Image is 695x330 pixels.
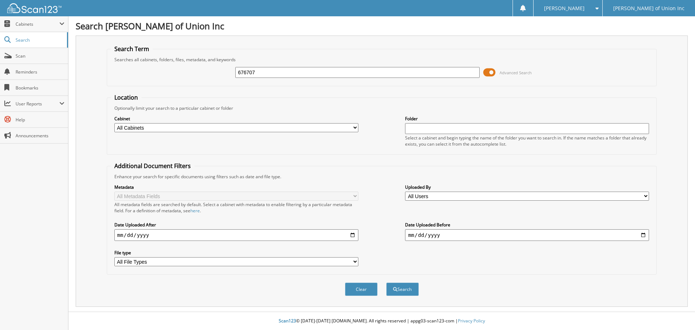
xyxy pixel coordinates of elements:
legend: Search Term [111,45,153,53]
span: Announcements [16,133,64,139]
span: [PERSON_NAME] [544,6,585,11]
label: Uploaded By [405,184,649,190]
span: Search [16,37,63,43]
label: Date Uploaded Before [405,222,649,228]
a: here [190,208,200,214]
label: Date Uploaded After [114,222,358,228]
div: Enhance your search for specific documents using filters such as date and file type. [111,174,653,180]
div: Select a cabinet and begin typing the name of the folder you want to search in. If the name match... [405,135,649,147]
input: end [405,229,649,241]
a: Privacy Policy [458,318,485,324]
div: Optionally limit your search to a particular cabinet or folder [111,105,653,111]
label: File type [114,250,358,256]
button: Search [386,283,419,296]
span: [PERSON_NAME] of Union Inc [613,6,685,11]
label: Folder [405,116,649,122]
legend: Location [111,93,142,101]
span: Advanced Search [500,70,532,75]
label: Metadata [114,184,358,190]
h1: Search [PERSON_NAME] of Union Inc [76,20,688,32]
div: Searches all cabinets, folders, files, metadata, and keywords [111,57,653,63]
span: Scan123 [279,318,296,324]
span: Help [16,117,64,123]
input: start [114,229,358,241]
button: Clear [345,283,378,296]
div: All metadata fields are searched by default. Select a cabinet with metadata to enable filtering b... [114,201,358,214]
span: Bookmarks [16,85,64,91]
span: Cabinets [16,21,59,27]
img: scan123-logo-white.svg [7,3,62,13]
div: © [DATE]-[DATE] [DOMAIN_NAME]. All rights reserved | appg03-scan123-com | [68,312,695,330]
label: Cabinet [114,116,358,122]
span: Scan [16,53,64,59]
legend: Additional Document Filters [111,162,194,170]
span: Reminders [16,69,64,75]
iframe: Chat Widget [659,295,695,330]
span: User Reports [16,101,59,107]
